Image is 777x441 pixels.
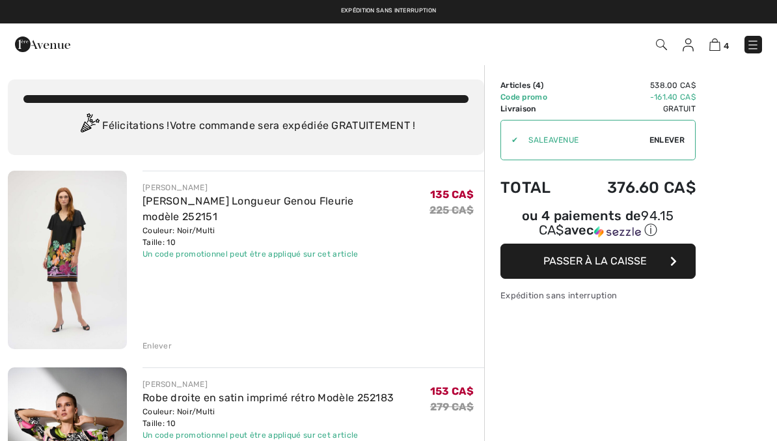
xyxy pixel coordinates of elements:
[23,113,469,139] div: Félicitations ! Votre commande sera expédiée GRATUITEMENT !
[501,134,518,146] div: ✔
[430,385,474,397] span: 153 CA$
[143,391,394,404] a: Robe droite en satin imprimé rétro Modèle 252183
[143,248,429,260] div: Un code promotionnel peut être appliqué sur cet article
[518,121,649,160] input: Code promo
[656,39,667,50] img: Recherche
[143,195,354,223] a: [PERSON_NAME] Longueur Genou Fleurie modèle 252151
[500,165,571,210] td: Total
[430,401,474,413] s: 279 CA$
[571,91,696,103] td: -161.40 CA$
[543,255,647,267] span: Passer à la caisse
[15,37,70,50] a: 1ère Avenue
[500,103,571,115] td: Livraison
[500,210,696,239] div: ou 4 paiements de avec
[143,340,172,352] div: Enlever
[8,171,127,349] img: Robe Fourreau Longueur Genou Fleurie modèle 252151
[571,79,696,91] td: 538.00 CA$
[143,378,394,390] div: [PERSON_NAME]
[709,36,729,52] a: 4
[143,429,394,441] div: Un code promotionnel peut être appliqué sur cet article
[571,165,696,210] td: 376.60 CA$
[539,208,674,238] span: 94.15 CA$
[500,79,571,91] td: Articles ( )
[683,38,694,51] img: Mes infos
[571,103,696,115] td: Gratuit
[500,210,696,244] div: ou 4 paiements de94.15 CA$avecSezzle Cliquez pour en savoir plus sur Sezzle
[143,406,394,429] div: Couleur: Noir/Multi Taille: 10
[143,225,429,248] div: Couleur: Noir/Multi Taille: 10
[500,244,696,279] button: Passer à la caisse
[143,182,429,193] div: [PERSON_NAME]
[500,289,696,302] div: Expédition sans interruption
[536,81,541,90] span: 4
[430,188,474,201] span: 135 CA$
[15,31,70,57] img: 1ère Avenue
[594,226,641,238] img: Sezzle
[76,113,102,139] img: Congratulation2.svg
[500,91,571,103] td: Code promo
[429,204,474,216] s: 225 CA$
[649,134,685,146] span: Enlever
[724,41,729,51] span: 4
[746,38,759,51] img: Menu
[709,38,720,51] img: Panier d'achat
